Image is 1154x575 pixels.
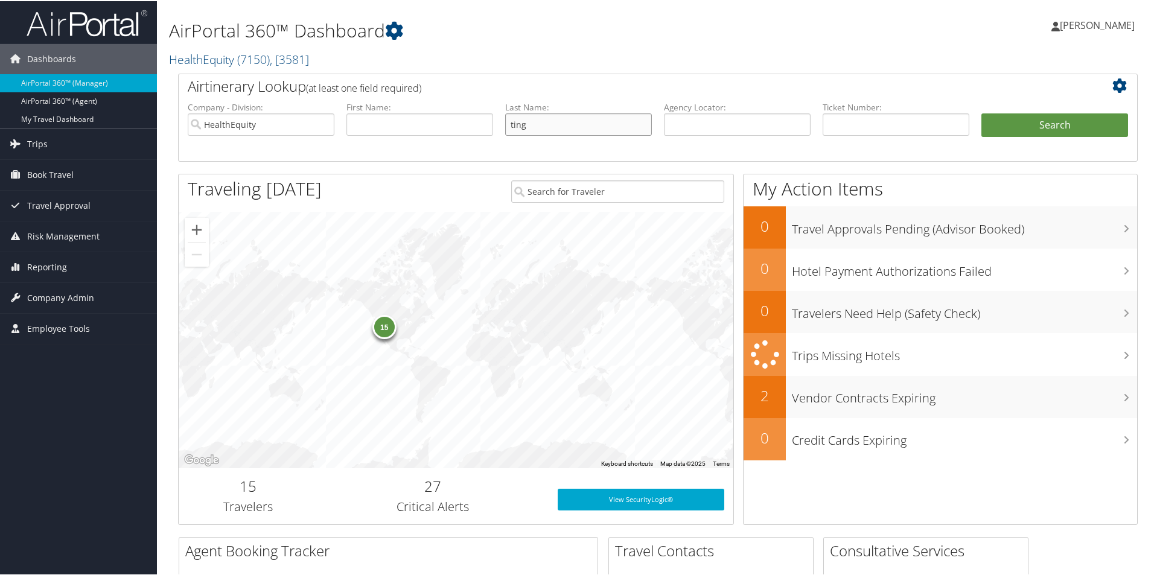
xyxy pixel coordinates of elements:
label: First Name: [346,100,493,112]
h2: 0 [744,257,786,278]
a: Trips Missing Hotels [744,332,1137,375]
h2: 0 [744,215,786,235]
input: Search for Traveler [511,179,724,202]
img: Google [182,451,222,467]
span: Risk Management [27,220,100,250]
h3: Credit Cards Expiring [792,425,1137,448]
h3: Hotel Payment Authorizations Failed [792,256,1137,279]
a: HealthEquity [169,50,309,66]
h3: Travelers [188,497,308,514]
a: View SecurityLogic® [558,488,724,509]
span: Map data ©2025 [660,459,706,466]
h2: Consultative Services [830,539,1028,560]
button: Keyboard shortcuts [601,459,653,467]
label: Last Name: [505,100,652,112]
h1: My Action Items [744,175,1137,200]
h2: 27 [327,475,540,495]
label: Agency Locator: [664,100,811,112]
span: Book Travel [27,159,74,189]
label: Ticket Number: [823,100,969,112]
a: 0Credit Cards Expiring [744,417,1137,459]
h1: AirPortal 360™ Dashboard [169,17,821,42]
h2: Agent Booking Tracker [185,539,598,560]
h3: Vendor Contracts Expiring [792,383,1137,405]
span: (at least one field required) [306,80,421,94]
button: Search [981,112,1128,136]
a: 0Hotel Payment Authorizations Failed [744,247,1137,290]
a: 2Vendor Contracts Expiring [744,375,1137,417]
h3: Trips Missing Hotels [792,340,1137,363]
span: [PERSON_NAME] [1060,17,1135,31]
span: Trips [27,128,48,158]
span: Reporting [27,251,67,281]
a: [PERSON_NAME] [1051,6,1147,42]
a: 0Travel Approvals Pending (Advisor Booked) [744,205,1137,247]
h3: Travelers Need Help (Safety Check) [792,298,1137,321]
h2: 15 [188,475,308,495]
h2: 0 [744,427,786,447]
button: Zoom out [185,241,209,265]
span: Company Admin [27,282,94,312]
label: Company - Division: [188,100,334,112]
button: Zoom in [185,217,209,241]
h2: Travel Contacts [615,539,813,560]
span: Travel Approval [27,189,91,220]
h2: 2 [744,384,786,405]
a: 0Travelers Need Help (Safety Check) [744,290,1137,332]
span: Dashboards [27,43,76,73]
div: 15 [372,314,396,338]
img: airportal-logo.png [27,8,147,36]
h2: 0 [744,299,786,320]
span: , [ 3581 ] [270,50,309,66]
span: ( 7150 ) [237,50,270,66]
h1: Traveling [DATE] [188,175,322,200]
a: Terms (opens in new tab) [713,459,730,466]
h3: Travel Approvals Pending (Advisor Booked) [792,214,1137,237]
a: Open this area in Google Maps (opens a new window) [182,451,222,467]
h3: Critical Alerts [327,497,540,514]
span: Employee Tools [27,313,90,343]
h2: Airtinerary Lookup [188,75,1048,95]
